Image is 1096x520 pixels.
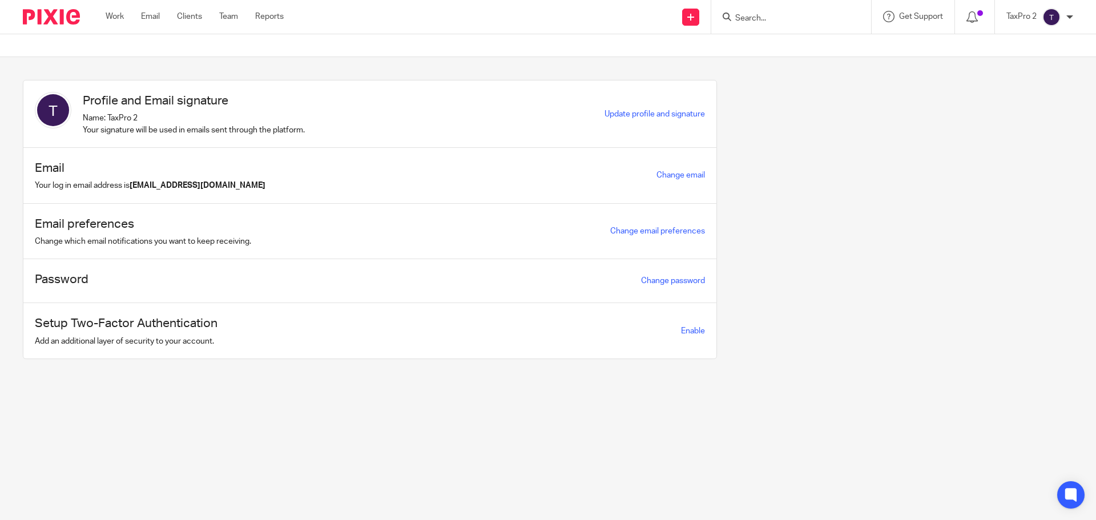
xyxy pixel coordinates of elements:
[35,336,217,347] p: Add an additional layer of security to your account.
[681,327,705,335] span: Enable
[899,13,943,21] span: Get Support
[641,277,705,285] a: Change password
[35,236,251,247] p: Change which email notifications you want to keep receiving.
[734,14,837,24] input: Search
[255,11,284,22] a: Reports
[35,92,71,128] img: svg%3E
[130,182,265,190] b: [EMAIL_ADDRESS][DOMAIN_NAME]
[656,171,705,179] a: Change email
[106,11,124,22] a: Work
[35,215,251,233] h1: Email preferences
[35,271,88,288] h1: Password
[23,9,80,25] img: Pixie
[35,159,265,177] h1: Email
[83,112,305,136] p: Name: TaxPro 2 Your signature will be used in emails sent through the platform.
[177,11,202,22] a: Clients
[605,110,705,118] a: Update profile and signature
[219,11,238,22] a: Team
[35,315,217,332] h1: Setup Two-Factor Authentication
[35,180,265,191] p: Your log in email address is
[610,227,705,235] a: Change email preferences
[83,92,305,110] h1: Profile and Email signature
[1006,11,1037,22] p: TaxPro 2
[1042,8,1061,26] img: svg%3E
[141,11,160,22] a: Email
